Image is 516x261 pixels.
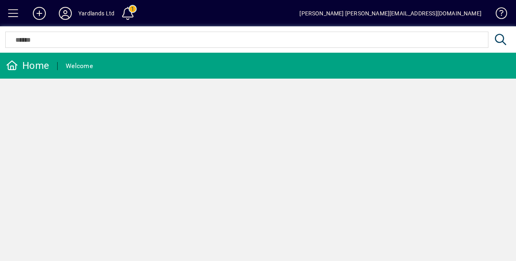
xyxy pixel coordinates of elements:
div: Welcome [66,60,93,73]
div: Home [6,59,49,72]
div: Yardlands Ltd [78,7,114,20]
button: Profile [52,6,78,21]
div: [PERSON_NAME] [PERSON_NAME][EMAIL_ADDRESS][DOMAIN_NAME] [299,7,482,20]
button: Add [26,6,52,21]
a: Knowledge Base [490,2,506,28]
